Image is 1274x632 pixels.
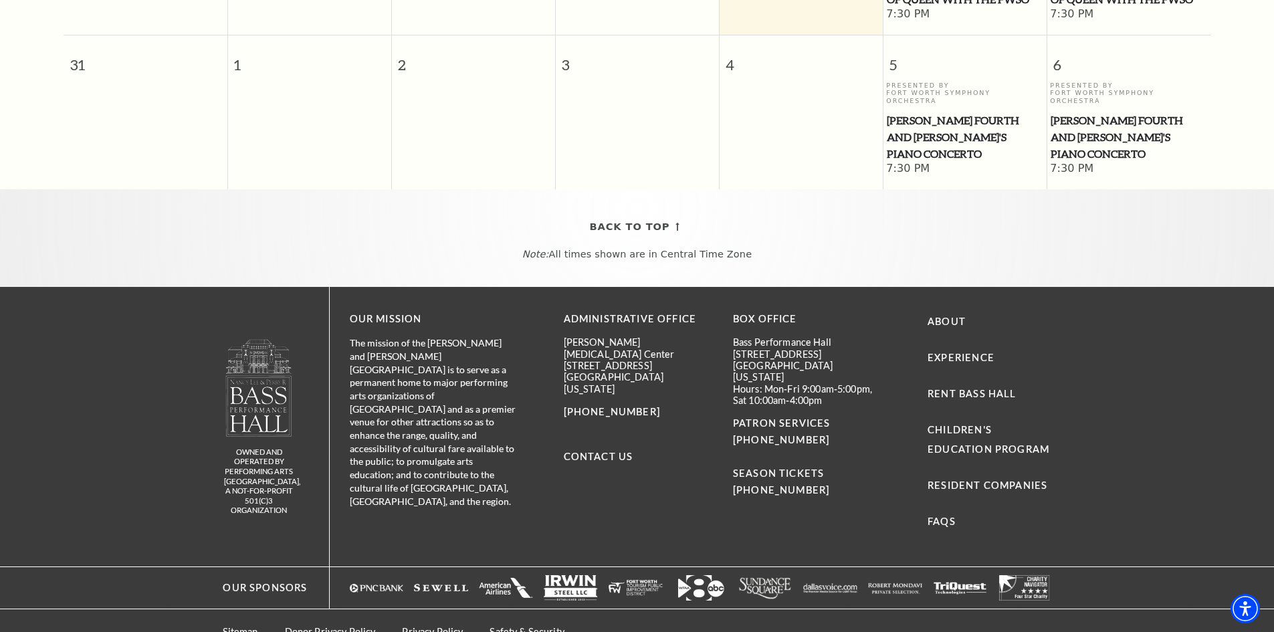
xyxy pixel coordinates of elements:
[556,35,719,82] span: 3
[733,311,882,328] p: BOX OFFICE
[886,82,1043,104] p: Presented By Fort Worth Symphony Orchestra
[1050,82,1207,104] p: Presented By Fort Worth Symphony Orchestra
[544,575,598,601] a: Logo of Irwin Steel LLC, featuring the company name in bold letters with a simple design. - open ...
[479,575,533,601] a: The image is completely blank or white. - open in a new tab
[733,348,882,360] p: [STREET_ADDRESS]
[887,112,1043,162] span: [PERSON_NAME] Fourth and [PERSON_NAME]'s Piano Concerto
[868,575,922,601] a: The image is completely blank or white. - open in a new tab
[928,480,1047,491] a: Resident Companies
[479,575,533,601] img: The image is completely blank or white.
[414,575,468,601] a: The image is completely blank or white. - open in a new tab
[564,360,713,371] p: [STREET_ADDRESS]
[609,575,663,601] img: The image is completely blank or white.
[1231,594,1260,623] div: Accessibility Menu
[210,580,307,597] p: Our Sponsors
[928,516,956,527] a: FAQs
[522,249,549,259] em: Note:
[928,388,1016,399] a: Rent Bass Hall
[733,415,882,449] p: PATRON SERVICES [PHONE_NUMBER]
[886,162,1043,177] span: 7:30 PM
[1050,7,1207,22] span: 7:30 PM
[564,336,713,360] p: [PERSON_NAME][MEDICAL_DATA] Center
[414,575,468,601] img: The image is completely blank or white.
[392,35,555,82] span: 2
[733,360,882,383] p: [GEOGRAPHIC_DATA][US_STATE]
[1050,112,1207,162] a: Brahms Fourth and Grieg's Piano Concerto
[883,35,1047,82] span: 5
[1047,35,1211,82] span: 6
[224,447,294,516] p: owned and operated by Performing Arts [GEOGRAPHIC_DATA], A NOT-FOR-PROFIT 501(C)3 ORGANIZATION
[928,424,1049,455] a: Children's Education Program
[933,575,987,601] img: The image is completely blank or white.
[673,575,728,601] img: Logo featuring the number "8" with an arrow and "abc" in a modern design.
[564,404,713,421] p: [PHONE_NUMBER]
[350,575,404,601] a: Logo of PNC Bank in white text with a triangular symbol. - open in a new tab - target website may...
[803,575,857,601] a: The image features a simple white background with text that appears to be a logo or brand name. -...
[886,7,1043,22] span: 7:30 PM
[720,35,883,82] span: 4
[564,311,713,328] p: Administrative Office
[13,249,1261,260] p: All times shown are in Central Time Zone
[350,575,404,601] img: Logo of PNC Bank in white text with a triangular symbol.
[564,451,633,462] a: Contact Us
[738,575,792,601] img: Logo of Sundance Square, featuring stylized text in white.
[590,219,670,235] span: Back To Top
[733,336,882,348] p: Bass Performance Hall
[928,352,994,363] a: Experience
[673,575,728,601] a: Logo featuring the number "8" with an arrow and "abc" in a modern design. - open in a new tab
[225,338,293,437] img: owned and operated by Performing Arts Fort Worth, A NOT-FOR-PROFIT 501(C)3 ORGANIZATION
[1050,162,1207,177] span: 7:30 PM
[64,35,227,82] span: 31
[928,316,966,327] a: About
[733,383,882,407] p: Hours: Mon-Fri 9:00am-5:00pm, Sat 10:00am-4:00pm
[868,575,922,601] img: The image is completely blank or white.
[350,336,517,508] p: The mission of the [PERSON_NAME] and [PERSON_NAME][GEOGRAPHIC_DATA] is to serve as a permanent ho...
[738,575,792,601] a: Logo of Sundance Square, featuring stylized text in white. - open in a new tab
[350,311,517,328] p: OUR MISSION
[1051,112,1206,162] span: [PERSON_NAME] Fourth and [PERSON_NAME]'s Piano Concerto
[564,371,713,395] p: [GEOGRAPHIC_DATA][US_STATE]
[886,112,1043,162] a: Brahms Fourth and Grieg's Piano Concerto
[733,449,882,499] p: SEASON TICKETS [PHONE_NUMBER]
[998,575,1052,601] a: The image is completely blank or white. - open in a new tab
[228,35,391,82] span: 1
[803,575,857,601] img: The image features a simple white background with text that appears to be a logo or brand name.
[998,575,1052,601] img: The image is completely blank or white.
[544,575,598,601] img: Logo of Irwin Steel LLC, featuring the company name in bold letters with a simple design.
[933,575,987,601] a: The image is completely blank or white. - open in a new tab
